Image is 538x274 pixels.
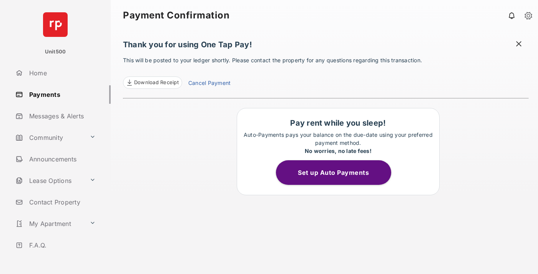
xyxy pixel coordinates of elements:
a: Payments [12,85,111,104]
img: svg+xml;base64,PHN2ZyB4bWxucz0iaHR0cDovL3d3dy53My5vcmcvMjAwMC9zdmciIHdpZHRoPSI2NCIgaGVpZ2h0PSI2NC... [43,12,68,37]
div: No worries, no late fees! [241,147,435,155]
p: Auto-Payments pays your balance on the due-date using your preferred payment method. [241,131,435,155]
a: Set up Auto Payments [276,169,400,176]
a: My Apartment [12,214,86,233]
h1: Pay rent while you sleep! [241,118,435,128]
p: Unit500 [45,48,66,56]
strong: Payment Confirmation [123,11,229,20]
a: Messages & Alerts [12,107,111,125]
a: Announcements [12,150,111,168]
a: Cancel Payment [188,79,231,89]
a: Lease Options [12,171,86,190]
h1: Thank you for using One Tap Pay! [123,40,529,53]
a: Download Receipt [123,76,182,89]
a: Community [12,128,86,147]
span: Download Receipt [134,79,179,86]
a: F.A.Q. [12,236,111,254]
p: This will be posted to your ledger shortly. Please contact the property for any questions regardi... [123,56,529,89]
button: Set up Auto Payments [276,160,391,185]
a: Home [12,64,111,82]
a: Contact Property [12,193,111,211]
